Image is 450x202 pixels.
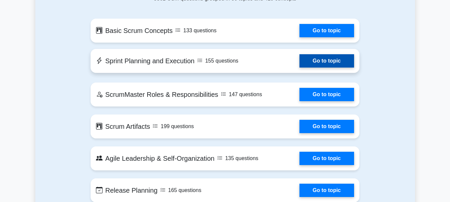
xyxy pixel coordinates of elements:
a: Go to topic [299,152,354,165]
a: Go to topic [299,184,354,197]
a: Go to topic [299,24,354,37]
a: Go to topic [299,88,354,101]
a: Go to topic [299,54,354,68]
a: Go to topic [299,120,354,133]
